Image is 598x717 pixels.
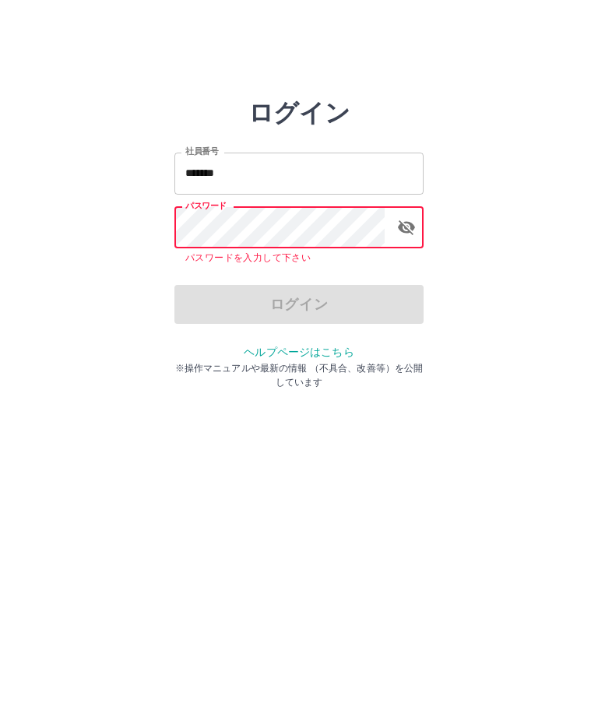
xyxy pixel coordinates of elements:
h2: ログイン [248,98,350,128]
p: パスワードを入力して下さい [185,251,413,266]
a: ヘルプページはこちら [244,346,354,358]
label: 社員番号 [185,146,218,157]
p: ※操作マニュアルや最新の情報 （不具合、改善等）を公開しています [174,361,424,389]
label: パスワード [185,200,227,212]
